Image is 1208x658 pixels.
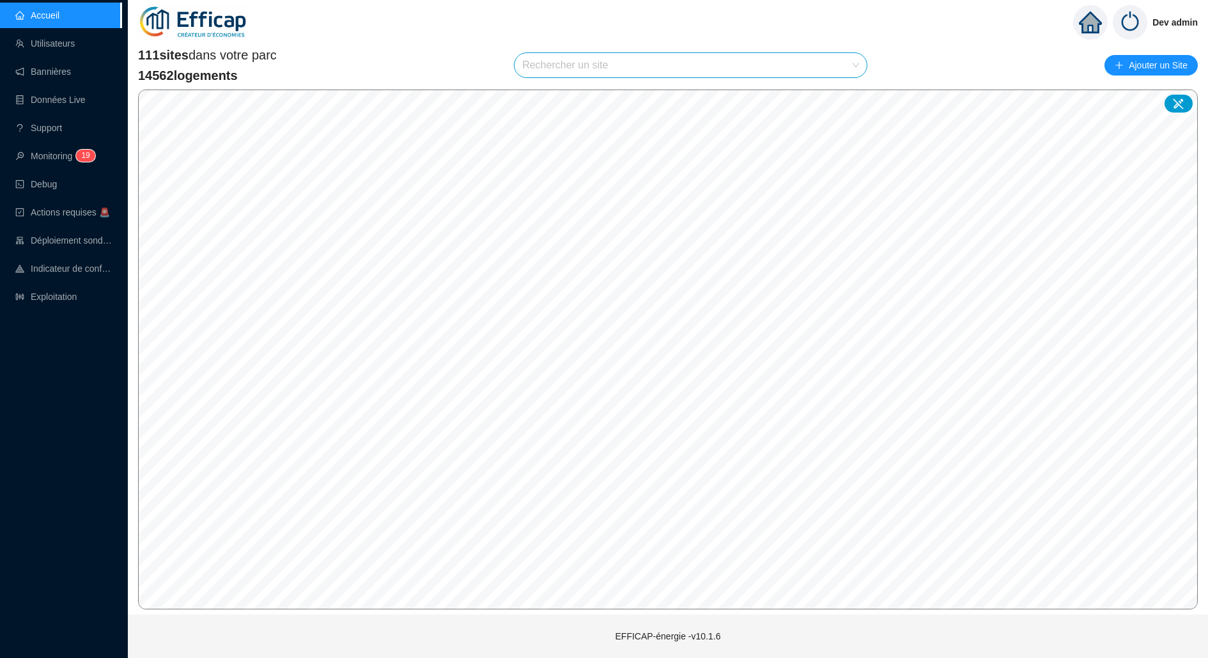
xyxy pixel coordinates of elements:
[15,292,77,302] a: slidersExploitation
[15,38,75,49] a: teamUtilisateurs
[139,90,1198,609] canvas: Map
[86,151,90,160] span: 9
[31,207,110,217] span: Actions requises 🚨
[15,263,112,274] a: heat-mapIndicateur de confort
[1079,11,1102,34] span: home
[15,179,57,189] a: codeDebug
[1129,56,1188,74] span: Ajouter un Site
[15,235,112,246] a: clusterDéploiement sondes
[138,48,189,62] span: 111 sites
[15,95,86,105] a: databaseDonnées Live
[15,208,24,217] span: check-square
[1152,2,1198,43] span: Dev admin
[76,150,95,162] sup: 19
[1115,61,1124,70] span: plus
[138,67,277,84] span: 14562 logements
[15,67,71,77] a: notificationBannières
[81,151,86,160] span: 1
[138,46,277,64] span: dans votre parc
[15,10,59,20] a: homeAccueil
[616,631,721,641] span: EFFICAP-énergie - v10.1.6
[15,123,62,133] a: questionSupport
[1113,5,1147,40] img: power
[15,151,91,161] a: monitorMonitoring19
[1104,55,1198,75] button: Ajouter un Site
